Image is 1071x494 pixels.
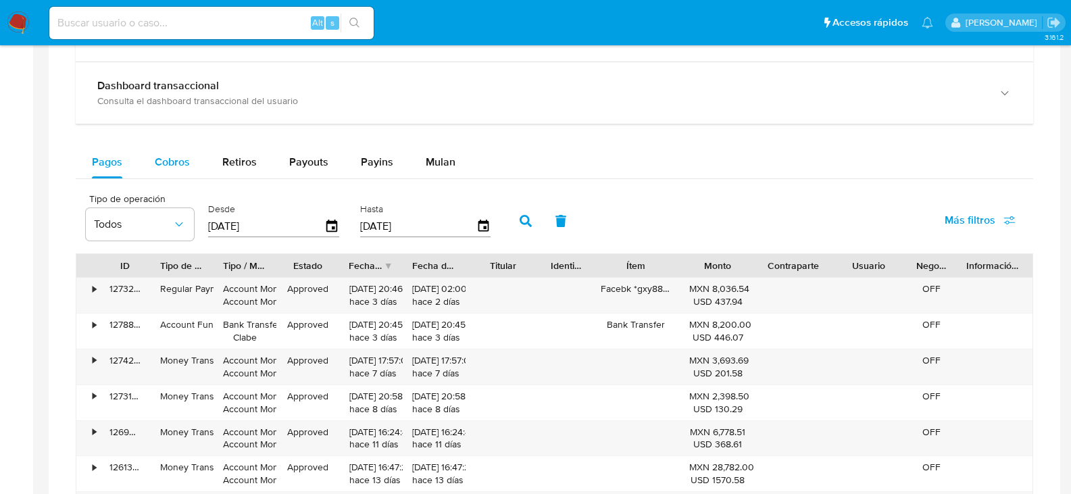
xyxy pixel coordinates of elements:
a: Salir [1047,16,1061,30]
span: Alt [312,16,323,29]
button: search-icon [341,14,368,32]
a: Notificaciones [922,17,933,28]
span: s [330,16,334,29]
span: 3.161.2 [1045,32,1064,43]
span: Accesos rápidos [832,16,908,30]
input: Buscar usuario o caso... [49,14,374,32]
p: dalia.goicochea@mercadolibre.com.mx [966,16,1042,29]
